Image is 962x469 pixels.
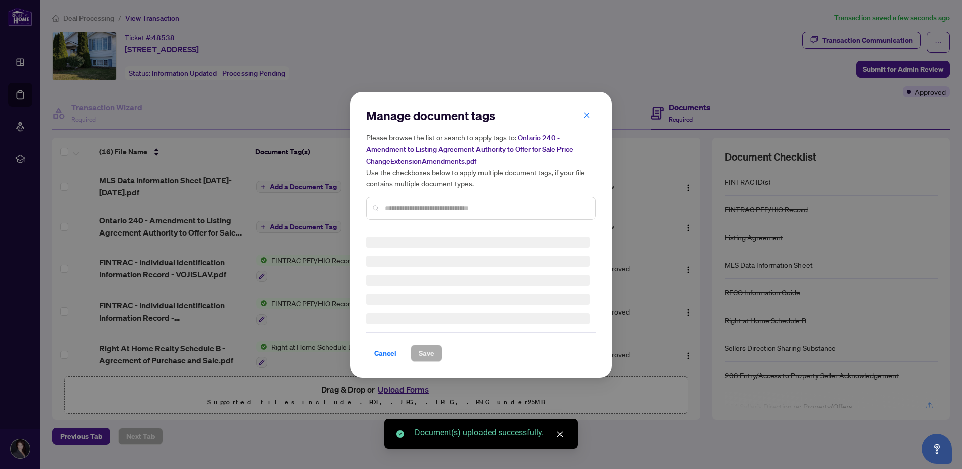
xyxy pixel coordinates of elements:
[583,111,590,118] span: close
[366,133,573,166] span: Ontario 240 - Amendment to Listing Agreement Authority to Offer for Sale Price ChangeExtensionAme...
[396,430,404,438] span: check-circle
[366,345,405,362] button: Cancel
[366,132,596,189] h5: Please browse the list or search to apply tags to: Use the checkboxes below to apply multiple doc...
[556,431,564,438] span: close
[366,108,596,124] h2: Manage document tags
[374,345,396,361] span: Cancel
[554,429,566,440] a: Close
[411,345,442,362] button: Save
[922,434,952,464] button: Open asap
[415,427,566,439] div: Document(s) uploaded successfully.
